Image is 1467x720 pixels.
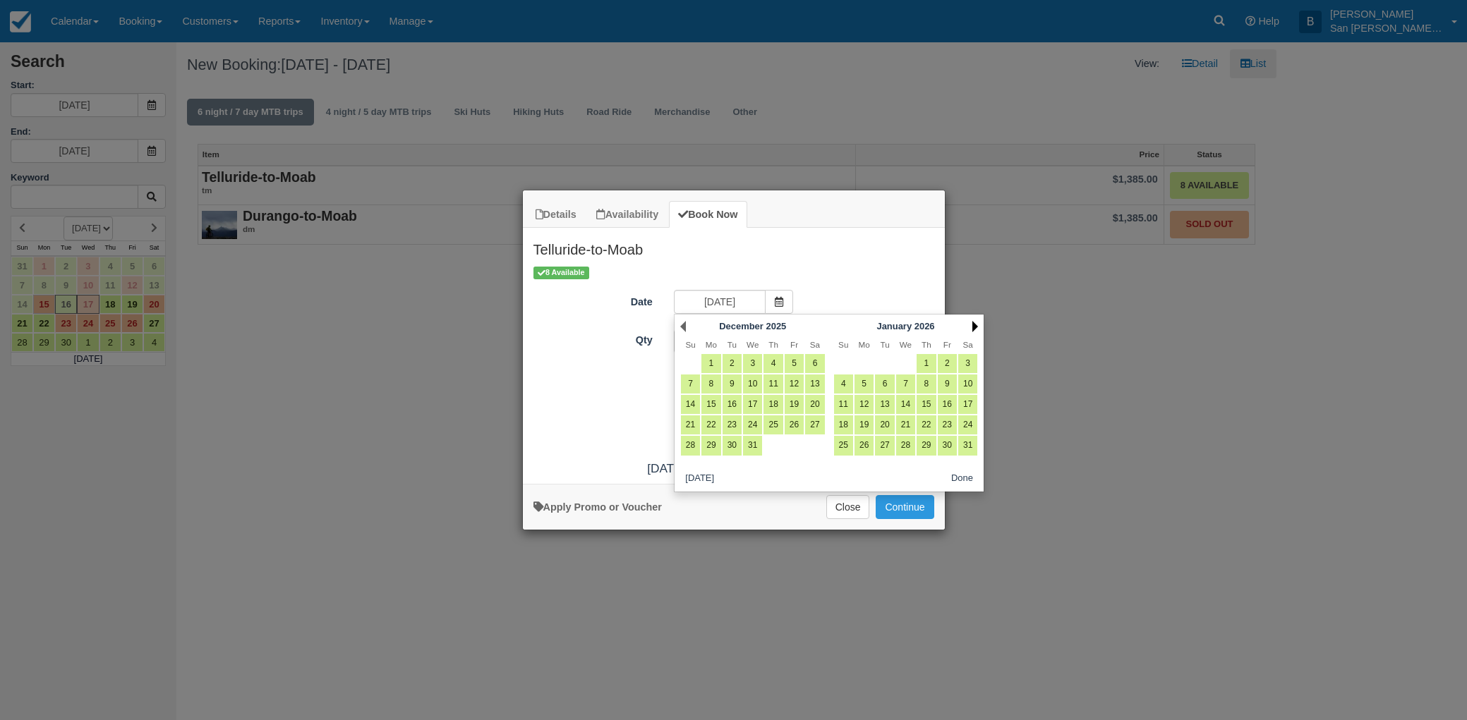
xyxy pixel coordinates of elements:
a: 12 [785,374,804,393]
a: 5 [785,354,804,373]
a: 31 [743,436,762,455]
a: 23 [723,415,742,434]
a: 10 [743,374,762,393]
a: Next [972,321,978,332]
div: [DATE] - [DATE]: [523,460,945,477]
span: Tuesday [880,340,889,349]
a: 31 [958,436,977,455]
button: Done [946,470,979,488]
span: January [876,321,912,331]
span: Saturday [963,340,973,349]
a: Apply Voucher [533,501,662,513]
a: 24 [958,415,977,434]
a: 15 [701,395,720,414]
a: 21 [896,415,915,434]
a: 17 [743,395,762,414]
span: Monday [706,340,717,349]
a: 26 [785,415,804,434]
a: 14 [896,395,915,414]
span: Saturday [810,340,820,349]
a: Prev [680,321,686,332]
button: Close [826,495,870,519]
span: Wednesday [747,340,759,349]
a: 17 [958,395,977,414]
span: 8 Available [533,267,589,279]
a: 9 [938,374,957,393]
a: 22 [917,415,936,434]
label: Date [523,290,663,310]
a: 4 [763,354,783,373]
a: 28 [681,436,700,455]
a: 7 [681,374,700,393]
a: 25 [834,436,853,455]
a: Availability [587,201,668,228]
div: Item Modal [523,228,945,477]
span: Thursday [922,340,931,349]
a: 26 [855,436,874,455]
a: 4 [834,374,853,393]
h2: Telluride-to-Moab [523,228,945,264]
span: December [719,321,763,331]
a: 23 [938,415,957,434]
a: 8 [917,374,936,393]
a: 1 [917,354,936,373]
label: Qty [523,328,663,348]
a: 21 [681,415,700,434]
button: [DATE] [680,470,720,488]
span: Monday [859,340,870,349]
button: Add to Booking [876,495,934,519]
a: 6 [875,374,894,393]
a: 18 [834,415,853,434]
a: Book Now [669,201,747,228]
a: 27 [805,415,824,434]
a: 16 [938,395,957,414]
a: 7 [896,374,915,393]
a: 9 [723,374,742,393]
a: 30 [938,436,957,455]
span: Wednesday [900,340,912,349]
a: 12 [855,395,874,414]
a: 30 [723,436,742,455]
span: 2026 [914,321,935,331]
span: Sunday [838,340,848,349]
a: 11 [763,374,783,393]
span: Sunday [685,340,695,349]
a: 16 [723,395,742,414]
a: 20 [875,415,894,434]
a: 22 [701,415,720,434]
a: 28 [896,436,915,455]
a: 27 [875,436,894,455]
a: 3 [743,354,762,373]
a: 13 [805,374,824,393]
a: 29 [917,436,936,455]
a: 8 [701,374,720,393]
span: 2025 [766,321,786,331]
a: 6 [805,354,824,373]
a: 2 [938,354,957,373]
a: 11 [834,395,853,414]
a: 24 [743,415,762,434]
a: 2 [723,354,742,373]
a: 14 [681,395,700,414]
a: 29 [701,436,720,455]
a: 5 [855,374,874,393]
a: 13 [875,395,894,414]
span: Thursday [768,340,778,349]
a: 15 [917,395,936,414]
a: Details [526,201,586,228]
a: 19 [785,395,804,414]
a: 10 [958,374,977,393]
a: 1 [701,354,720,373]
a: 3 [958,354,977,373]
span: Tuesday [728,340,737,349]
a: 18 [763,395,783,414]
span: Friday [790,340,798,349]
a: 20 [805,395,824,414]
a: 25 [763,415,783,434]
a: 19 [855,415,874,434]
span: Friday [943,340,951,349]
